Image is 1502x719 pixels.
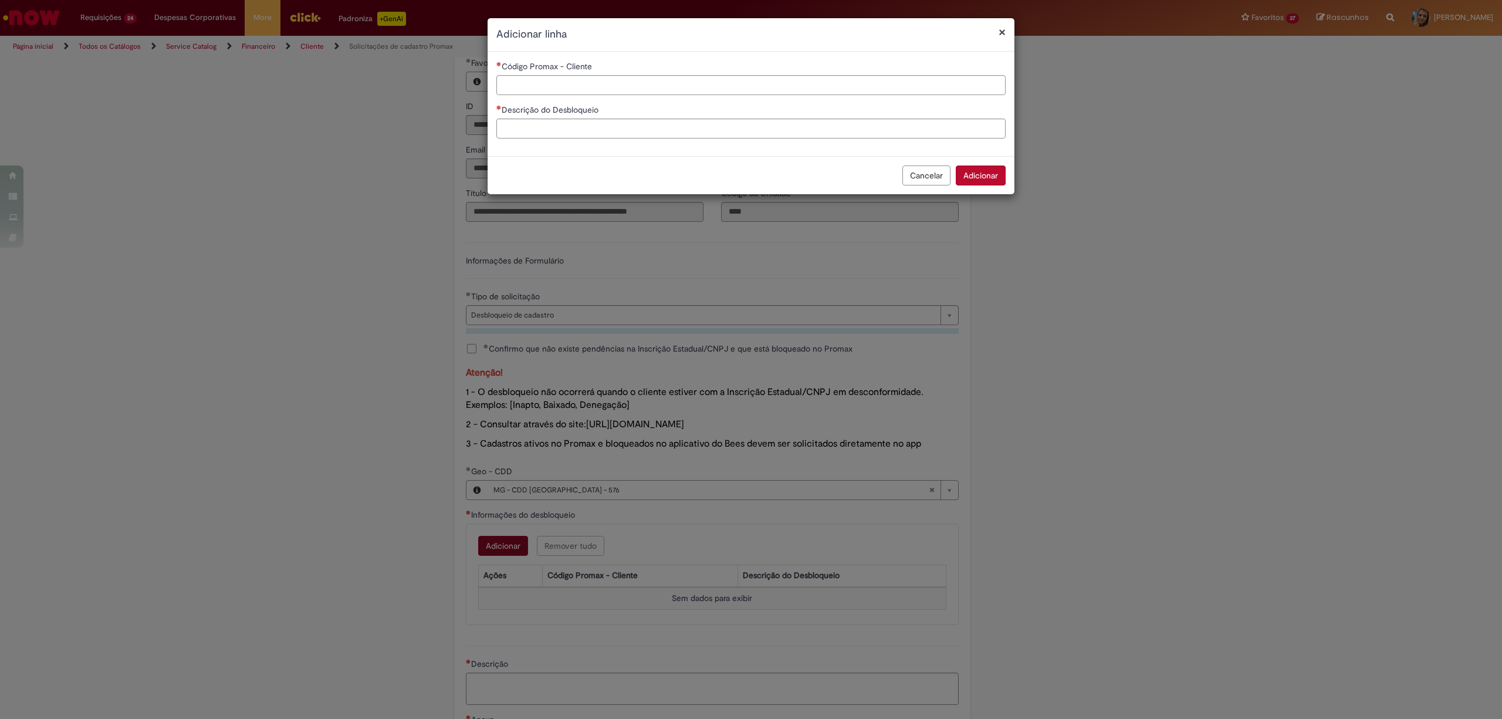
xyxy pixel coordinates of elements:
[496,75,1006,95] input: Código Promax - Cliente
[956,166,1006,185] button: Adicionar
[999,26,1006,38] button: Fechar modal
[496,62,502,66] span: Necessários
[502,104,601,115] span: Descrição do Desbloqueio
[496,27,1006,42] h2: Adicionar linha
[496,119,1006,139] input: Descrição do Desbloqueio
[496,105,502,110] span: Necessários
[902,166,950,185] button: Cancelar
[502,61,594,72] span: Código Promax - Cliente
